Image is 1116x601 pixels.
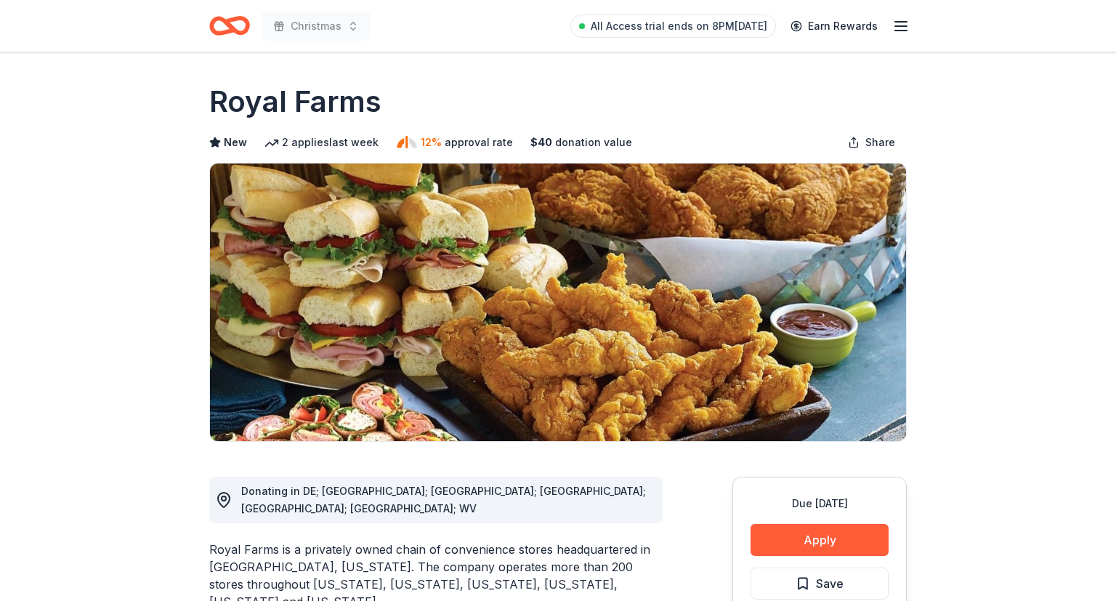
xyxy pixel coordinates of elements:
[570,15,776,38] a: All Access trial ends on 8PM[DATE]
[445,134,513,151] span: approval rate
[782,13,886,39] a: Earn Rewards
[210,164,906,441] img: Image for Royal Farms
[262,12,371,41] button: Christmas
[209,9,250,43] a: Home
[591,17,767,35] span: All Access trial ends on 8PM[DATE]
[836,128,907,157] button: Share
[224,134,247,151] span: New
[421,134,442,151] span: 12%
[751,568,889,600] button: Save
[751,495,889,512] div: Due [DATE]
[209,81,381,122] h1: Royal Farms
[264,134,379,151] div: 2 applies last week
[865,134,895,151] span: Share
[530,134,552,151] span: $ 40
[241,485,646,515] span: Donating in DE; [GEOGRAPHIC_DATA]; [GEOGRAPHIC_DATA]; [GEOGRAPHIC_DATA]; [GEOGRAPHIC_DATA]; [GEOG...
[751,524,889,556] button: Apply
[555,134,632,151] span: donation value
[291,17,341,35] span: Christmas
[816,574,844,593] span: Save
